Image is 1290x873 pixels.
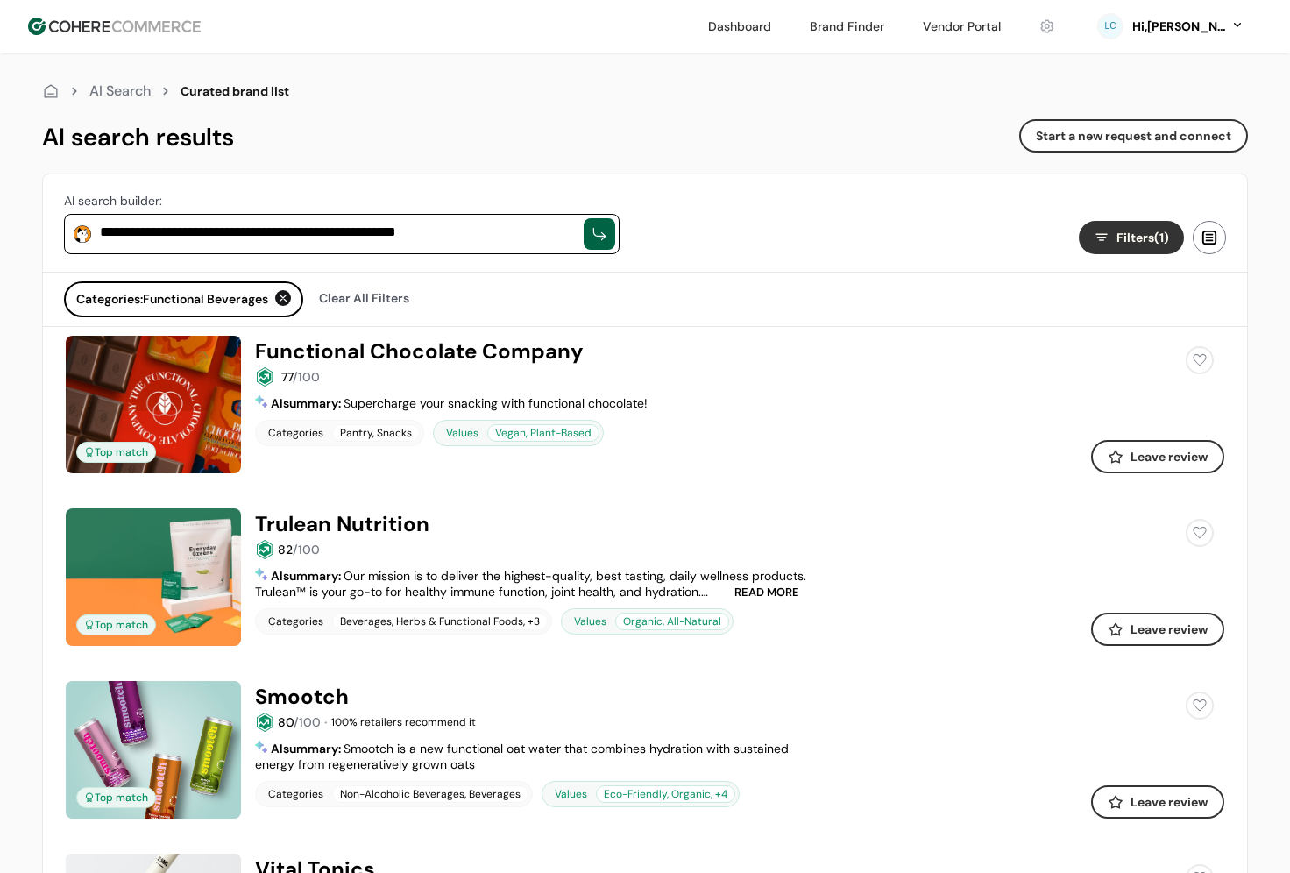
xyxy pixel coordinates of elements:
[1097,13,1123,39] svg: 0 percent
[310,281,418,315] div: Clear All Filters
[1182,343,1217,378] button: add to favorite
[283,741,338,756] span: summary
[1019,119,1248,153] button: Start a new request and connect
[283,568,338,584] span: summary
[28,18,201,35] img: Cohere Logo
[271,395,344,411] span: AI :
[344,395,648,411] span: Supercharge your snacking with functional chocolate!
[1079,221,1184,254] button: Filters(1)
[1116,229,1169,247] span: Filters (1)
[89,81,151,102] div: AI Search
[42,119,234,156] div: AI search results
[1131,18,1227,36] div: Hi, [PERSON_NAME]
[734,586,799,598] span: READ MORE
[1182,688,1217,723] button: add to favorite
[181,82,289,101] div: Curated brand list
[283,395,338,411] span: summary
[255,568,806,631] span: Our mission is to deliver the highest-quality, best tasting, daily wellness products. Trulean™ is...
[255,741,789,772] span: Smootch is a new functional oat water that combines hydration with sustained energy from regenera...
[76,290,268,309] span: Categories: Functional Beverages
[64,192,620,210] div: AI search builder:
[271,741,344,756] span: AI :
[271,568,344,584] span: AI :
[1131,18,1244,36] button: Hi,[PERSON_NAME]
[1182,515,1217,550] button: add to favorite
